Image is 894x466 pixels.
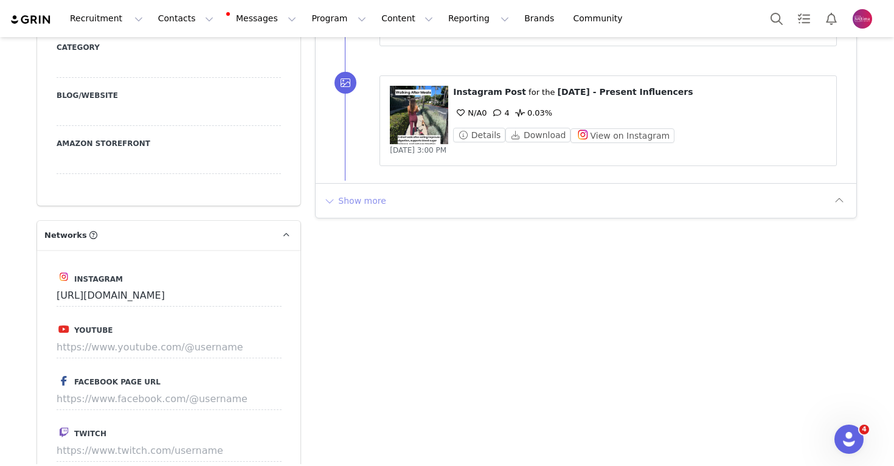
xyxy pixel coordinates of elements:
[57,440,282,462] input: https://www.twitch.com/username
[845,9,884,29] button: Profile
[57,90,281,101] label: Blog/Website
[57,388,282,410] input: https://www.facebook.com/@username
[57,336,282,358] input: https://www.youtube.com/@username
[151,5,221,32] button: Contacts
[453,108,487,117] span: 0
[566,5,636,32] a: Community
[453,86,826,99] p: ⁨ ⁩ ⁨ ⁩ for the ⁨ ⁩
[74,378,161,386] span: Facebook Page URL
[304,5,373,32] button: Program
[818,5,845,32] button: Notifications
[859,425,869,434] span: 4
[57,138,281,149] label: Amazon Storefront
[323,191,387,210] button: Show more
[453,108,482,117] span: N/A
[441,5,516,32] button: Reporting
[59,272,69,282] img: instagram.svg
[853,9,872,29] img: 3398c949-c692-499c-be74-ede84d5fdb06.png
[57,42,281,53] label: Category
[374,5,440,32] button: Content
[505,87,526,97] span: Post
[44,229,87,242] span: Networks
[74,326,113,335] span: Youtube
[517,5,565,32] a: Brands
[834,425,864,454] iframe: Intercom live chat
[221,5,303,32] button: Messages
[558,87,693,97] span: [DATE] - Present Influencers
[513,108,552,117] span: 0.03%
[63,5,150,32] button: Recruitment
[570,131,674,140] a: View on Instagram
[390,146,446,155] span: [DATE] 3:00 PM
[791,5,817,32] a: Tasks
[74,275,123,283] span: Instagram
[10,14,52,26] img: grin logo
[57,285,282,307] input: https://www.instagram.com/username
[453,87,502,97] span: Instagram
[505,128,570,142] button: Download
[74,429,106,438] span: Twitch
[490,108,510,117] span: 4
[570,128,674,143] button: View on Instagram
[453,128,505,142] button: Details
[763,5,790,32] button: Search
